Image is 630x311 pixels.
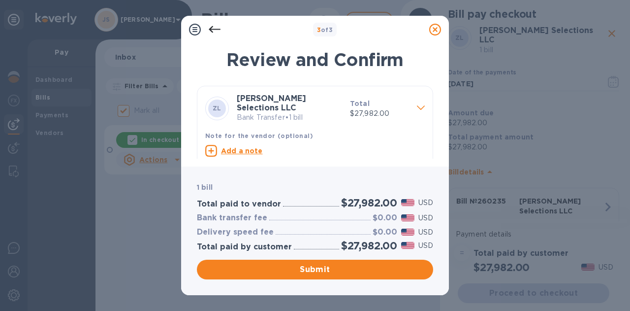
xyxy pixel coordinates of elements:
b: 1 bill [197,183,213,191]
h3: Delivery speed fee [197,228,274,237]
b: [PERSON_NAME] Selections LLC [237,94,306,112]
p: USD [418,213,433,223]
button: Submit [197,260,433,279]
div: ZL[PERSON_NAME] Selections LLCBank Transfer•1 billTotal$27,982.00Note for the vendor (optional)Ad... [205,94,425,171]
h3: Total paid by customer [197,242,292,252]
h3: $0.00 [373,213,397,223]
p: USD [418,241,433,251]
h2: $27,982.00 [341,197,397,209]
b: Total [350,100,370,107]
p: Bank Transfer • 1 bill [237,112,342,123]
b: ZL [213,104,221,112]
img: USD [401,214,414,221]
p: USD [418,198,433,208]
h3: Bank transfer fee [197,213,267,223]
b: Note for the vendor (optional) [205,132,313,139]
h2: $27,982.00 [341,240,397,252]
span: 3 [317,26,321,34]
p: $27,982.00 [350,108,409,119]
img: USD [401,242,414,249]
img: USD [401,199,414,206]
img: USD [401,229,414,236]
h3: $0.00 [373,228,397,237]
b: of 3 [317,26,333,34]
h3: Total paid to vendor [197,200,281,209]
h1: Review and Confirm [197,49,433,70]
p: USD [418,227,433,238]
u: Add a note [221,147,263,155]
span: Submit [205,264,425,276]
